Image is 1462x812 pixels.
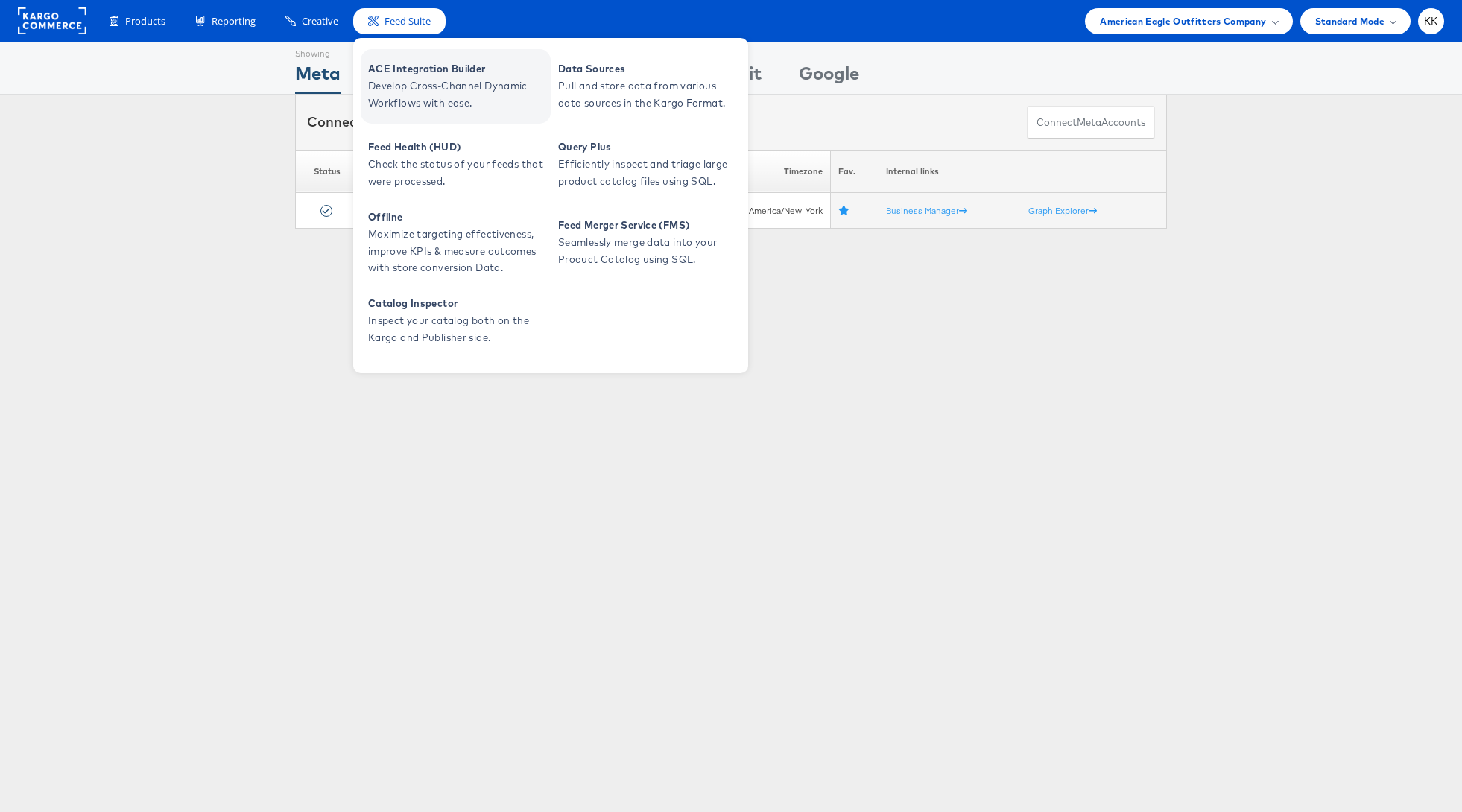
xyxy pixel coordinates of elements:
span: Standard Mode [1315,13,1385,29]
th: Timezone [698,150,830,193]
div: Showing [295,42,341,60]
span: American Eagle Outfitters Company [1100,13,1266,29]
a: ACE Integration Builder Develop Cross-Channel Dynamic Workflows with ease. [361,49,551,124]
span: Data Sources [558,60,737,77]
a: Feed Merger Service (FMS) Seamlessly merge data into your Product Catalog using SQL. [551,206,741,280]
span: Seamlessly merge data into your Product Catalog using SQL. [558,234,737,268]
span: Products [125,14,165,28]
span: Feed Health (HUD) [368,139,547,156]
td: America/New_York [698,193,830,229]
a: Catalog Inspector Inspect your catalog both on the Kargo and Publisher side. [361,284,551,358]
th: Status [296,150,358,193]
span: Feed Merger Service (FMS) [558,217,737,234]
span: Maximize targeting effectiveness, improve KPIs & measure outcomes with store conversion Data. [368,226,547,276]
a: Business Manager [886,205,967,216]
span: Check the status of your feeds that were processed. [368,156,547,190]
span: Reporting [212,14,256,28]
span: Efficiently inspect and triage large product catalog files using SQL. [558,156,737,190]
span: meta [1077,115,1101,130]
span: Query Plus [558,139,737,156]
span: ACE Integration Builder [368,60,547,77]
a: Data Sources Pull and store data from various data sources in the Kargo Format. [551,49,741,124]
span: Creative [302,14,338,28]
div: Connected accounts [307,112,471,132]
div: Meta [295,60,341,94]
span: Pull and store data from various data sources in the Kargo Format. [558,77,737,112]
span: Offline [368,209,547,226]
span: Inspect your catalog both on the Kargo and Publisher side. [368,312,547,346]
span: Feed Suite [385,14,431,28]
a: Query Plus Efficiently inspect and triage large product catalog files using SQL. [551,127,741,202]
span: KK [1424,16,1438,26]
button: ConnectmetaAccounts [1027,106,1155,139]
div: Google [799,60,859,94]
span: Develop Cross-Channel Dynamic Workflows with ease. [368,77,547,112]
a: Offline Maximize targeting effectiveness, improve KPIs & measure outcomes with store conversion D... [361,206,551,280]
span: Catalog Inspector [368,295,547,312]
a: Feed Health (HUD) Check the status of your feeds that were processed. [361,127,551,202]
a: Graph Explorer [1028,205,1097,216]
